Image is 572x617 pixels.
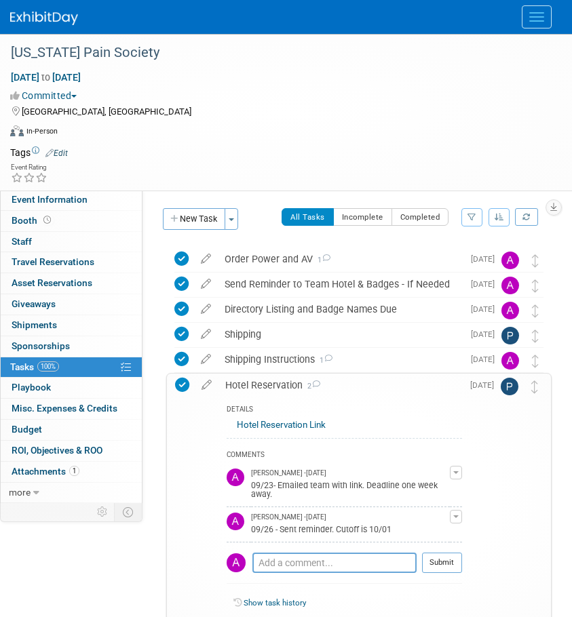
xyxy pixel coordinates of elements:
td: Tags [10,146,68,159]
span: Event Information [12,194,88,205]
i: Move task [532,279,539,292]
span: [DATE] [471,330,501,339]
a: Show task history [244,598,306,608]
a: Budget [1,420,142,440]
a: Edit [45,148,68,158]
span: [DATE] [471,355,501,364]
i: Move task [532,304,539,317]
button: Incomplete [333,208,392,226]
a: edit [194,303,218,315]
img: Phil S [501,327,519,344]
img: ExhibitDay [10,12,78,25]
span: Sponsorships [12,340,70,351]
span: 2 [303,382,320,391]
div: 09/23- Emailed team with link. Deadline one week away. [251,478,450,500]
span: Travel Reservations [12,256,94,267]
span: Tasks [10,361,59,372]
a: Staff [1,232,142,252]
span: [PERSON_NAME] - [DATE] [251,469,326,478]
i: Move task [531,380,538,393]
a: Tasks100% [1,357,142,378]
span: Misc. Expenses & Credits [12,403,117,414]
img: Philip D'Adderio [501,378,518,395]
a: Refresh [515,208,538,226]
a: edit [194,328,218,340]
span: [DATE] [471,304,501,314]
div: Order Power and AV [218,247,463,271]
img: Allison Walsh [501,252,519,269]
span: Booth [12,215,54,226]
a: edit [194,278,218,290]
span: Giveaways [12,298,56,309]
td: Toggle Event Tabs [115,503,142,521]
a: edit [194,353,218,365]
span: [GEOGRAPHIC_DATA], [GEOGRAPHIC_DATA] [22,106,191,117]
span: [DATE] [DATE] [10,71,81,83]
span: [PERSON_NAME] - [DATE] [251,513,326,522]
i: Move task [532,355,539,367]
button: Submit [422,553,462,573]
a: Misc. Expenses & Credits [1,399,142,419]
div: Directory Listing and Badge Names Due [218,298,463,321]
span: 1 [313,256,330,264]
div: COMMENTS [227,449,462,463]
div: Shipping [218,323,463,346]
div: DETAILS [227,405,462,416]
img: Allison Walsh [501,302,519,319]
div: Send Reminder to Team Hotel & Badges - If Needed [218,273,463,296]
img: Allison Walsh [227,469,244,486]
button: Completed [392,208,449,226]
div: Hotel Reservation [218,374,462,397]
span: more [9,487,31,498]
i: Move task [532,254,539,267]
a: Giveaways [1,294,142,315]
span: [DATE] [470,380,501,390]
span: Asset Reservations [12,277,92,288]
a: Booth [1,211,142,231]
a: Asset Reservations [1,273,142,294]
span: 1 [315,356,332,365]
div: [US_STATE] Pain Society [6,41,545,65]
span: Playbook [12,382,51,393]
span: 100% [37,361,59,372]
span: ROI, Objectives & ROO [12,445,102,456]
i: Move task [532,330,539,342]
a: more [1,483,142,503]
div: Event Format [10,123,555,144]
a: Attachments1 [1,462,142,482]
a: edit [194,253,218,265]
img: Allison Walsh [227,513,244,530]
span: Staff [12,236,32,247]
button: New Task [163,208,225,230]
span: Shipments [12,319,57,330]
a: ROI, Objectives & ROO [1,441,142,461]
a: Event Information [1,190,142,210]
div: In-Person [26,126,58,136]
a: Hotel Reservation Link [237,420,326,430]
button: Menu [522,5,552,28]
span: 1 [69,466,79,476]
a: Shipments [1,315,142,336]
button: All Tasks [282,208,334,226]
a: Playbook [1,378,142,398]
span: Booth not reserved yet [41,215,54,225]
a: Travel Reservations [1,252,142,273]
span: Budget [12,424,42,435]
img: Format-Inperson.png [10,125,24,136]
img: Allison Walsh [227,553,246,572]
div: 09/26 - Sent reminder. Cutoff is 10/01 [251,522,450,535]
span: Attachments [12,466,79,477]
img: Allison Walsh [501,352,519,370]
a: Sponsorships [1,336,142,357]
a: edit [195,379,218,391]
button: Committed [10,89,82,102]
td: Personalize Event Tab Strip [91,503,115,521]
div: Shipping Instructions [218,348,463,371]
span: [DATE] [471,279,501,289]
span: to [39,72,52,83]
div: Event Rating [11,164,47,171]
img: Allison Walsh [501,277,519,294]
span: [DATE] [471,254,501,264]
